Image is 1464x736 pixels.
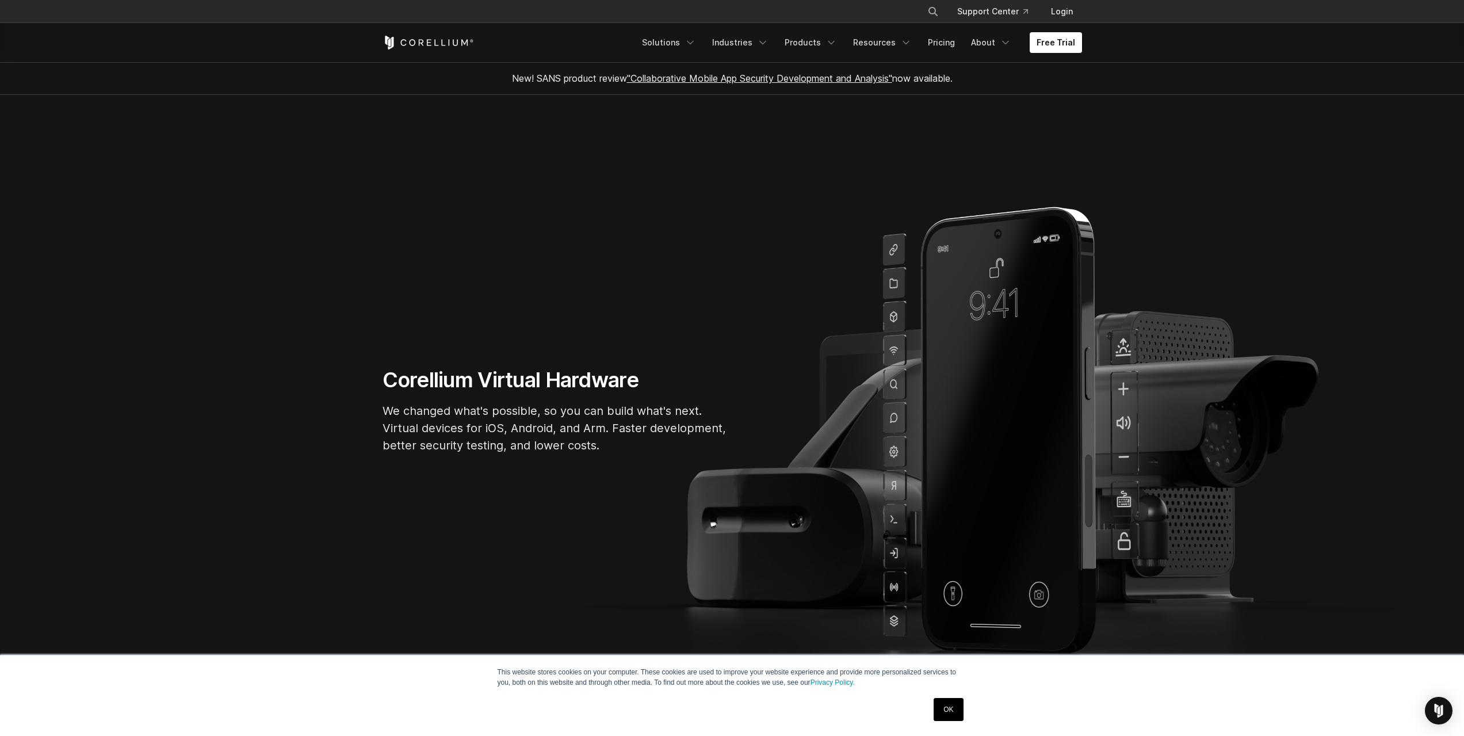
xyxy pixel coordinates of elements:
[811,678,855,687] a: Privacy Policy.
[1030,32,1082,53] a: Free Trial
[498,667,967,688] p: This website stores cookies on your computer. These cookies are used to improve your website expe...
[1042,1,1082,22] a: Login
[913,1,1082,22] div: Navigation Menu
[383,402,728,454] p: We changed what's possible, so you can build what's next. Virtual devices for iOS, Android, and A...
[383,367,728,393] h1: Corellium Virtual Hardware
[627,73,892,84] a: "Collaborative Mobile App Security Development and Analysis"
[934,698,963,721] a: OK
[635,32,1082,53] div: Navigation Menu
[705,32,775,53] a: Industries
[512,73,953,84] span: New! SANS product review now available.
[1425,697,1452,724] div: Open Intercom Messenger
[383,36,474,49] a: Corellium Home
[846,32,919,53] a: Resources
[923,1,943,22] button: Search
[921,32,962,53] a: Pricing
[948,1,1037,22] a: Support Center
[778,32,844,53] a: Products
[964,32,1018,53] a: About
[635,32,703,53] a: Solutions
